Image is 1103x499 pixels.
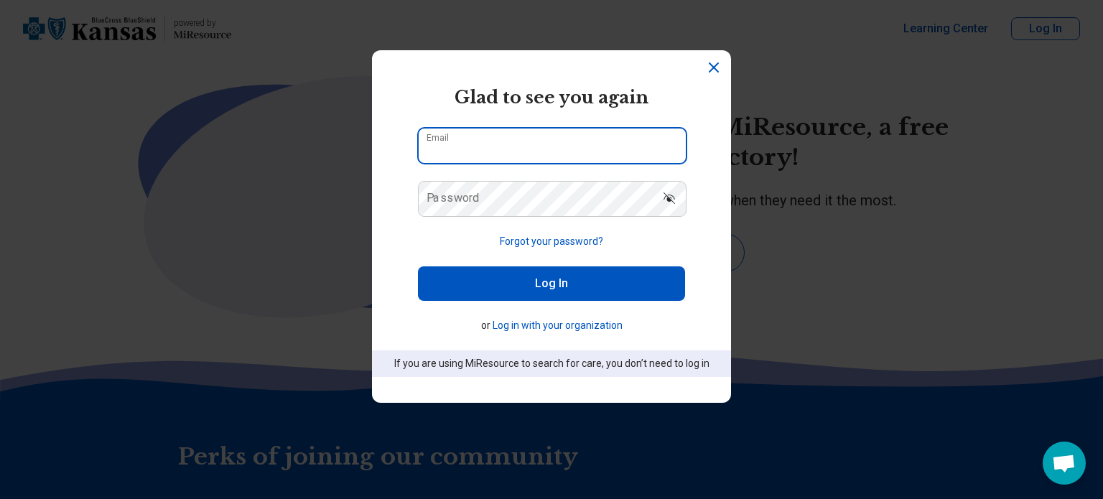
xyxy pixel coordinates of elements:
section: Login Dialog [372,50,731,403]
label: Password [427,192,480,204]
p: If you are using MiResource to search for care, you don’t need to log in [392,356,711,371]
button: Show password [653,181,685,215]
h2: Glad to see you again [418,85,685,111]
button: Log In [418,266,685,301]
button: Forgot your password? [500,234,603,249]
button: Log in with your organization [493,318,623,333]
p: or [418,318,685,333]
button: Dismiss [705,59,722,76]
label: Email [427,134,449,142]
